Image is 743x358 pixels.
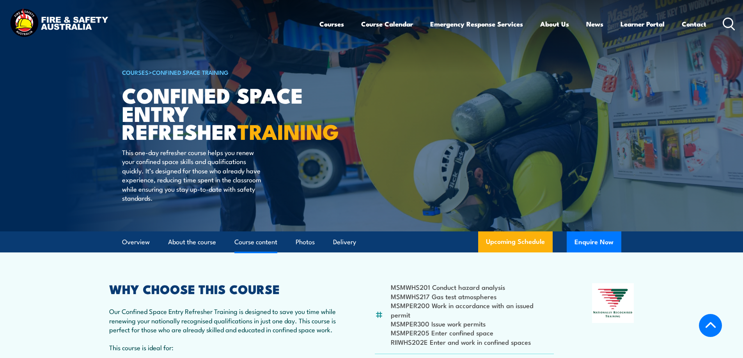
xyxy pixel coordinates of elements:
[109,283,337,294] h2: WHY CHOOSE THIS COURSE
[122,68,149,76] a: COURSES
[238,115,339,147] strong: TRAINING
[122,86,315,140] h1: Confined Space Entry Refresher
[109,343,337,352] p: This course is ideal for:
[391,337,554,346] li: RIIWHS202E Enter and work in confined spaces
[592,283,634,323] img: Nationally Recognised Training logo.
[391,282,554,291] li: MSMWHS201 Conduct hazard analysis
[333,232,356,252] a: Delivery
[391,292,554,301] li: MSMWHS217 Gas test atmospheres
[152,68,229,76] a: Confined Space Training
[540,14,569,34] a: About Us
[319,14,344,34] a: Courses
[109,307,337,334] p: Our Confined Space Entry Refresher Training is designed to save you time while renewing your nati...
[430,14,523,34] a: Emergency Response Services
[621,14,665,34] a: Learner Portal
[567,231,621,252] button: Enquire Now
[391,301,554,319] li: MSMPER200 Work in accordance with an issued permit
[234,232,277,252] a: Course content
[361,14,413,34] a: Course Calendar
[122,67,315,77] h6: >
[682,14,706,34] a: Contact
[122,232,150,252] a: Overview
[122,148,264,202] p: This one-day refresher course helps you renew your confined space skills and qualifications quick...
[296,232,315,252] a: Photos
[586,14,603,34] a: News
[168,232,216,252] a: About the course
[391,319,554,328] li: MSMPER300 Issue work permits
[391,328,554,337] li: MSMPER205 Enter confined space
[478,231,553,252] a: Upcoming Schedule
